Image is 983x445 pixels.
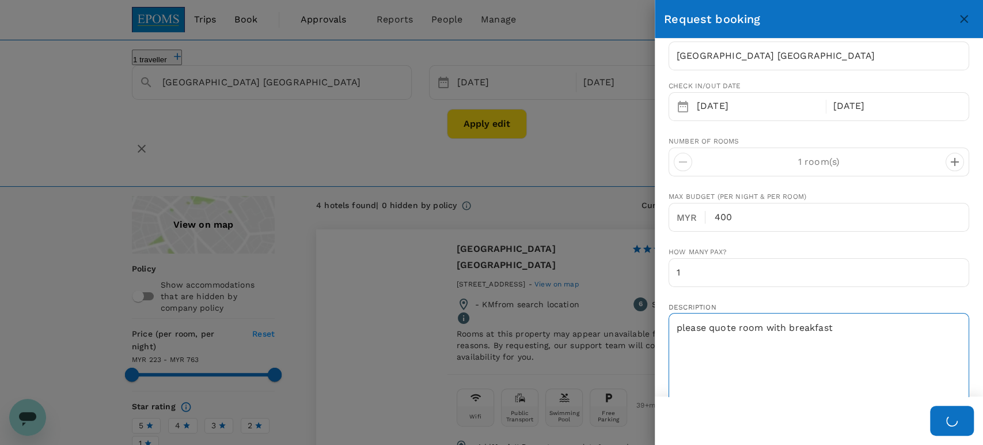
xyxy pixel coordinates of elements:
[829,95,960,118] div: [DATE]
[946,153,964,171] button: decrease
[669,82,741,90] span: Check in/out date
[692,155,946,169] p: 1 room(s)
[669,193,806,201] span: Max Budget (per night & per room)
[677,211,705,225] p: MYR
[664,10,954,28] div: Request booking
[692,95,823,118] div: [DATE]
[954,9,974,29] button: close
[669,313,969,408] textarea: please quote room with breakfast
[669,303,716,311] span: Description
[669,137,739,145] span: Number of rooms
[669,248,727,256] span: How many pax?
